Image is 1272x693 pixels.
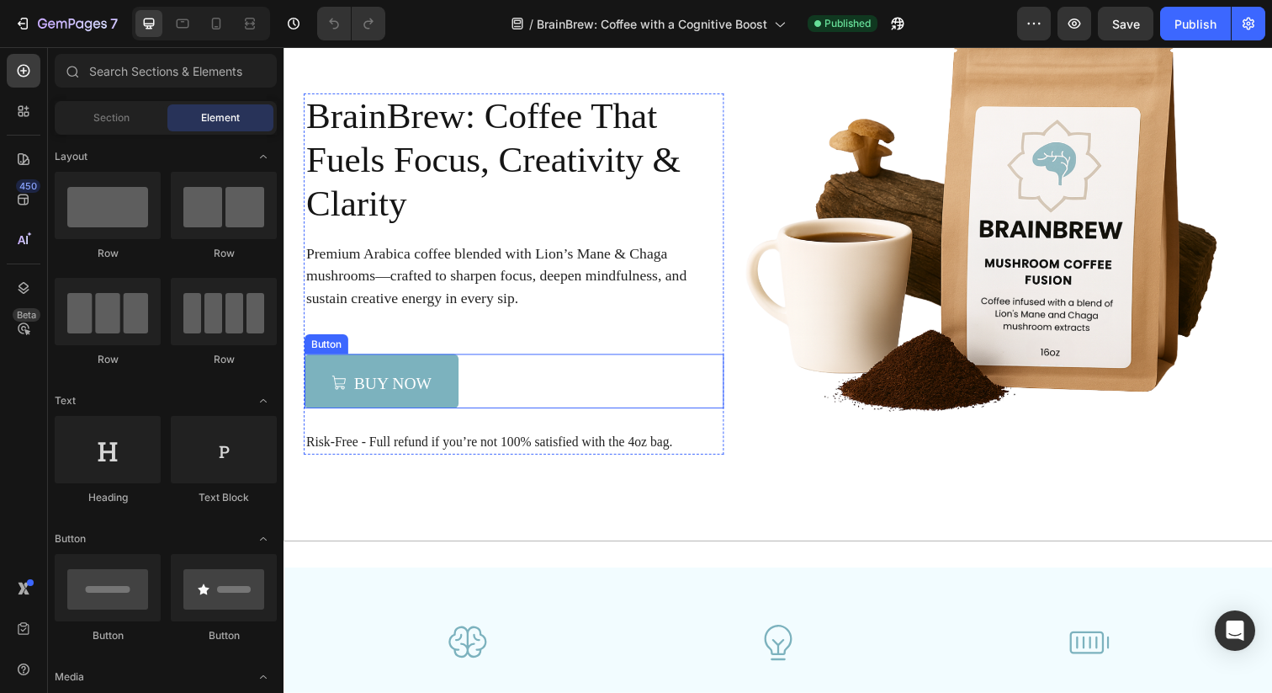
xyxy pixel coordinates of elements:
[171,246,277,261] div: Row
[250,525,277,552] span: Toggle open
[171,628,277,643] div: Button
[93,110,130,125] span: Section
[55,628,161,643] div: Button
[529,15,533,33] span: /
[55,490,161,505] div: Heading
[250,387,277,414] span: Toggle open
[55,352,161,367] div: Row
[1098,7,1153,40] button: Save
[824,16,871,31] span: Published
[171,490,277,505] div: Text Block
[55,393,76,408] span: Text
[110,13,118,34] p: 7
[1112,17,1140,31] span: Save
[55,149,87,164] span: Layout
[55,669,84,685] span: Media
[55,54,277,88] input: Search Sections & Elements
[55,246,161,261] div: Row
[1160,7,1231,40] button: Publish
[284,47,1272,693] iframe: Design area
[537,15,767,33] span: BrainBrew: Coffee with a Cognitive Boost
[1215,610,1255,651] div: Open Intercom Messenger
[1174,15,1216,33] div: Publish
[317,7,385,40] div: Undo/Redo
[201,110,240,125] span: Element
[13,308,40,322] div: Beta
[16,179,40,193] div: 450
[55,531,86,546] span: Button
[7,7,125,40] button: 7
[250,664,277,690] span: Toggle open
[250,143,277,170] span: Toggle open
[171,352,277,367] div: Row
